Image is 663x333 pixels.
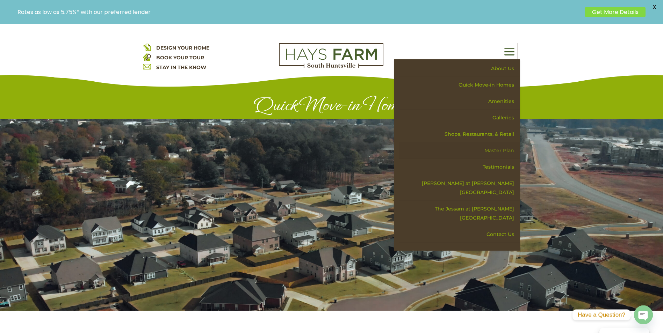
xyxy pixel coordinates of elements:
a: DESIGN YOUR HOME [156,45,209,51]
a: Quick Move-in Homes [399,77,520,93]
a: Contact Us [399,226,520,243]
a: hays farm homes huntsville development [279,63,383,69]
a: BOOK YOUR TOUR [156,54,204,61]
img: book your home tour [143,53,151,61]
a: Get More Details [585,7,646,17]
a: Master Plan [399,142,520,159]
img: design your home [143,43,151,51]
span: X [649,2,660,12]
a: About Us [399,60,520,77]
a: The Jessam at [PERSON_NAME][GEOGRAPHIC_DATA] [399,201,520,226]
h1: Quick Move-in Homes [143,95,520,119]
a: [PERSON_NAME] at [PERSON_NAME][GEOGRAPHIC_DATA] [399,175,520,201]
p: Rates as low as 5.75%* with our preferred lender [17,9,582,15]
a: Testimonials [399,159,520,175]
img: Logo [279,43,383,68]
a: Shops, Restaurants, & Retail [399,126,520,142]
a: Amenities [399,93,520,110]
a: STAY IN THE KNOW [156,64,206,71]
a: Galleries [399,110,520,126]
